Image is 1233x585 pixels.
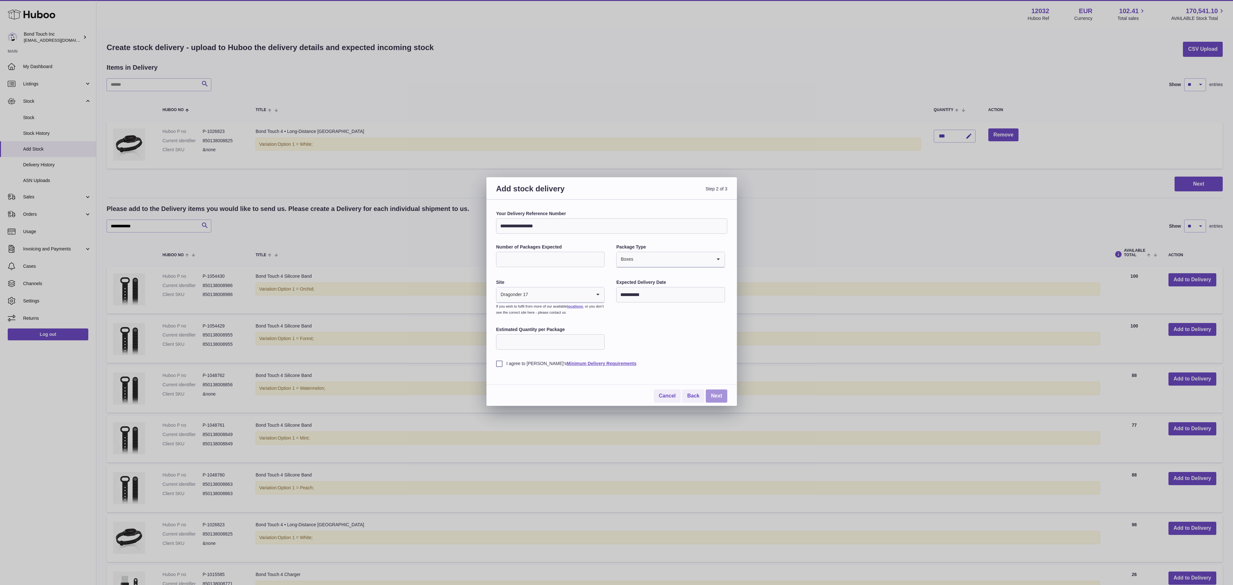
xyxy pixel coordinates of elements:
h3: Add stock delivery [496,184,612,201]
a: Minimum Delivery Requirements [567,361,636,366]
label: Package Type [616,244,725,250]
label: I agree to [PERSON_NAME]'s [496,361,727,367]
small: If you wish to fulfil from more of our available , or you don’t see the correct site here - pleas... [496,304,604,314]
label: Your Delivery Reference Number [496,211,727,217]
a: Back [682,389,704,403]
span: Dragonder 17 [496,287,529,302]
span: Step 2 of 3 [612,184,727,201]
label: Estimated Quantity per Package [496,327,605,333]
a: locations [567,304,583,308]
a: Cancel [654,389,681,403]
a: Next [706,389,727,403]
div: Search for option [616,252,724,267]
label: Expected Delivery Date [616,279,725,285]
label: Number of Packages Expected [496,244,605,250]
input: Search for option [634,252,712,267]
input: Search for option [529,287,592,302]
label: Site [496,279,605,285]
span: Boxes [616,252,634,267]
div: Search for option [496,287,604,303]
